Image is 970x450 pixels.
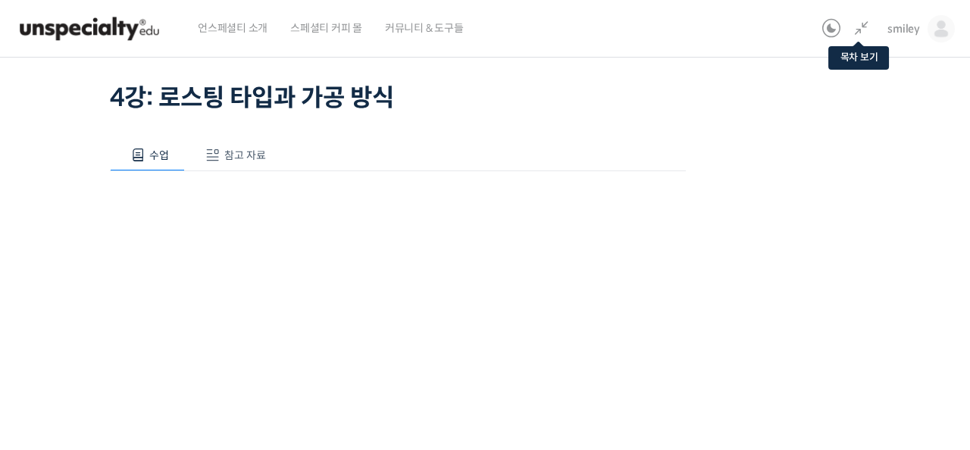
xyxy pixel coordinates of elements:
[196,324,291,362] a: 설정
[100,324,196,362] a: 대화
[139,348,157,360] span: 대화
[887,22,920,36] span: smiley
[110,83,686,112] h1: 4강: 로스팅 타입과 가공 방식
[234,347,252,359] span: 설정
[5,324,100,362] a: 홈
[149,148,169,162] span: 수업
[224,148,266,162] span: 참고 자료
[48,347,57,359] span: 홈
